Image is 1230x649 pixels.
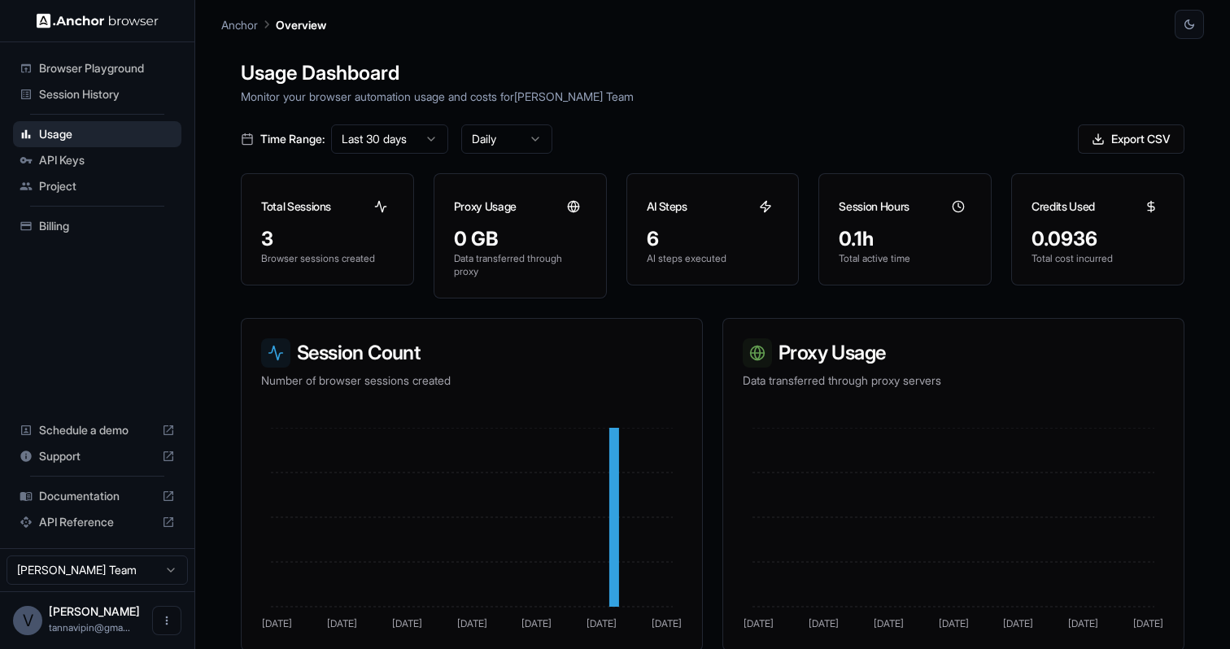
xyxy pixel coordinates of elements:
div: 3 [261,226,394,252]
div: Usage [13,121,181,147]
tspan: [DATE] [587,617,617,629]
div: Project [13,173,181,199]
h3: Proxy Usage [743,338,1164,368]
span: Usage [39,126,175,142]
span: Vipin Tanna [49,604,140,618]
h3: Credits Used [1032,198,1095,215]
tspan: [DATE] [1068,617,1098,629]
span: Support [39,448,155,464]
tspan: [DATE] [521,617,552,629]
p: Total cost incurred [1032,252,1164,265]
p: AI steps executed [647,252,779,265]
tspan: [DATE] [744,617,774,629]
div: Documentation [13,483,181,509]
div: Support [13,443,181,469]
tspan: [DATE] [262,617,292,629]
p: Browser sessions created [261,252,394,265]
tspan: [DATE] [809,617,839,629]
div: Browser Playground [13,55,181,81]
span: Browser Playground [39,60,175,76]
span: Billing [39,218,175,234]
p: Monitor your browser automation usage and costs for [PERSON_NAME] Team [241,88,1184,105]
h1: Usage Dashboard [241,59,1184,88]
div: 0.0936 [1032,226,1164,252]
h3: Proxy Usage [454,198,517,215]
tspan: [DATE] [457,617,487,629]
tspan: [DATE] [392,617,422,629]
h3: AI Steps [647,198,687,215]
h3: Session Hours [839,198,909,215]
p: Data transferred through proxy servers [743,372,1164,389]
p: Overview [276,16,326,33]
div: 0.1h [839,226,971,252]
div: 0 GB [454,226,587,252]
span: Project [39,178,175,194]
p: Number of browser sessions created [261,372,683,389]
tspan: [DATE] [939,617,969,629]
tspan: [DATE] [1003,617,1033,629]
span: API Reference [39,514,155,530]
div: V [13,606,42,635]
span: Time Range: [260,131,325,147]
span: tannavipin@gmail.com [49,621,130,634]
div: Schedule a demo [13,417,181,443]
tspan: [DATE] [652,617,682,629]
span: Session History [39,86,175,102]
img: Anchor Logo [37,13,159,28]
div: API Keys [13,147,181,173]
p: Data transferred through proxy [454,252,587,278]
span: Documentation [39,488,155,504]
div: Billing [13,213,181,239]
button: Open menu [152,606,181,635]
p: Total active time [839,252,971,265]
span: Schedule a demo [39,422,155,438]
tspan: [DATE] [874,617,904,629]
h3: Session Count [261,338,683,368]
span: API Keys [39,152,175,168]
h3: Total Sessions [261,198,331,215]
div: API Reference [13,509,181,535]
div: 6 [647,226,779,252]
nav: breadcrumb [221,15,326,33]
tspan: [DATE] [327,617,357,629]
tspan: [DATE] [1133,617,1163,629]
div: Session History [13,81,181,107]
p: Anchor [221,16,258,33]
button: Export CSV [1078,124,1184,154]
